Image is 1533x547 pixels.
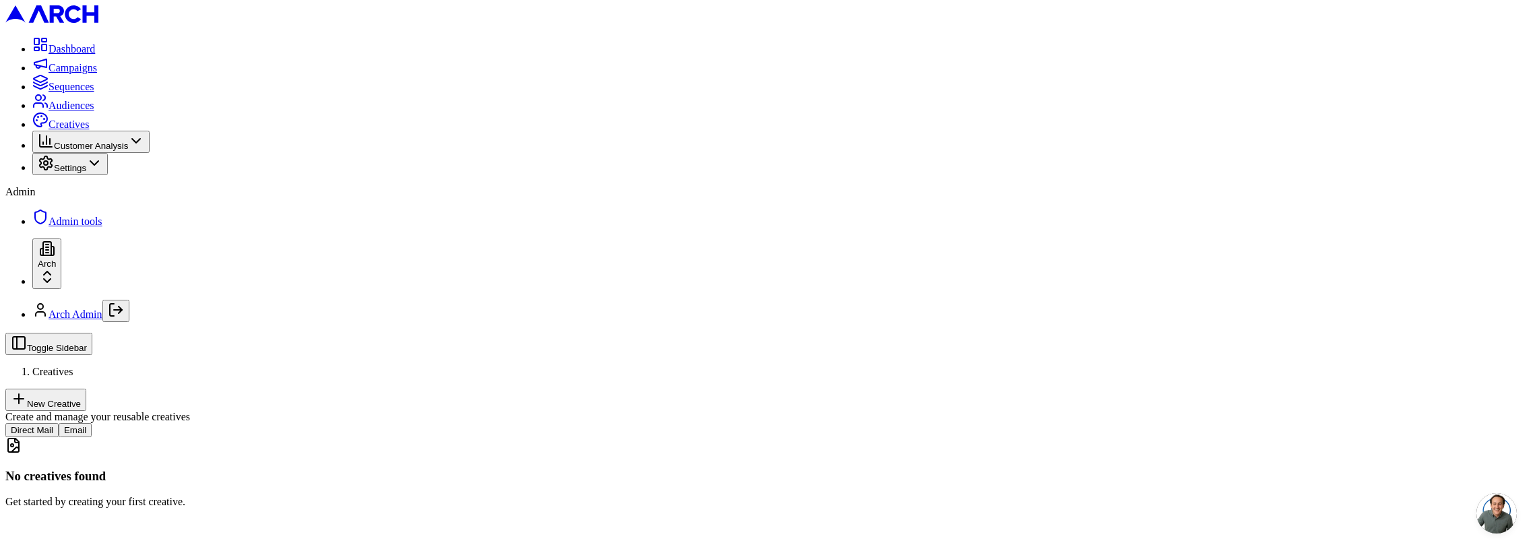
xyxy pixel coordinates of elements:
a: Open chat [1476,493,1517,534]
button: Log out [102,300,129,322]
span: Settings [54,163,86,173]
span: Audiences [49,100,94,111]
h3: No creatives found [5,469,1528,484]
span: Admin tools [49,216,102,227]
button: Customer Analysis [32,131,150,153]
p: Get started by creating your first creative. [5,496,1528,508]
span: Arch [38,259,56,269]
span: Campaigns [49,62,97,73]
div: Admin [5,186,1528,198]
a: Creatives [32,119,89,130]
span: Toggle Sidebar [27,343,87,353]
button: New Creative [5,389,86,411]
a: Campaigns [32,62,97,73]
button: Settings [32,153,108,175]
button: Arch [32,238,61,289]
span: Creatives [49,119,89,130]
div: Create and manage your reusable creatives [5,411,1528,423]
a: Sequences [32,81,94,92]
a: Admin tools [32,216,102,227]
a: Audiences [32,100,94,111]
span: Dashboard [49,43,95,55]
nav: breadcrumb [5,366,1528,378]
a: Dashboard [32,43,95,55]
button: Direct Mail [5,423,59,437]
button: Toggle Sidebar [5,333,92,355]
span: Sequences [49,81,94,92]
span: Customer Analysis [54,141,128,151]
button: Email [59,423,92,437]
span: Creatives [32,366,73,377]
a: Arch Admin [49,309,102,320]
